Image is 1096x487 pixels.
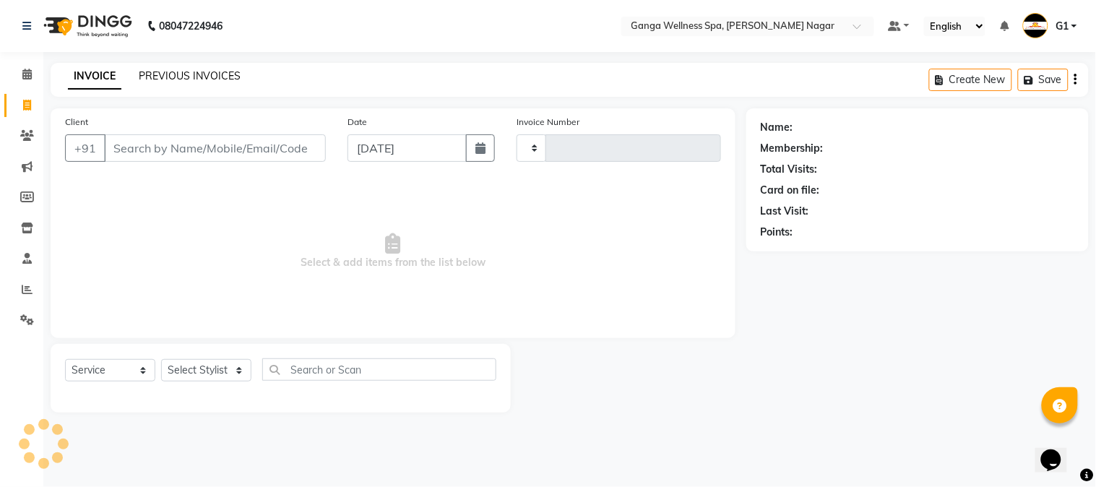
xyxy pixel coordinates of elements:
[761,183,820,198] div: Card on file:
[761,162,818,177] div: Total Visits:
[1056,19,1069,34] span: G1
[929,69,1012,91] button: Create New
[1018,69,1069,91] button: Save
[65,179,721,324] span: Select & add items from the list below
[761,141,824,156] div: Membership:
[159,6,223,46] b: 08047224946
[761,225,793,240] div: Points:
[761,120,793,135] div: Name:
[1035,429,1082,473] iframe: chat widget
[348,116,367,129] label: Date
[139,69,241,82] a: PREVIOUS INVOICES
[761,204,809,219] div: Last Visit:
[65,134,105,162] button: +91
[65,116,88,129] label: Client
[1023,13,1048,38] img: G1
[37,6,136,46] img: logo
[517,116,579,129] label: Invoice Number
[104,134,326,162] input: Search by Name/Mobile/Email/Code
[68,64,121,90] a: INVOICE
[262,358,496,381] input: Search or Scan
